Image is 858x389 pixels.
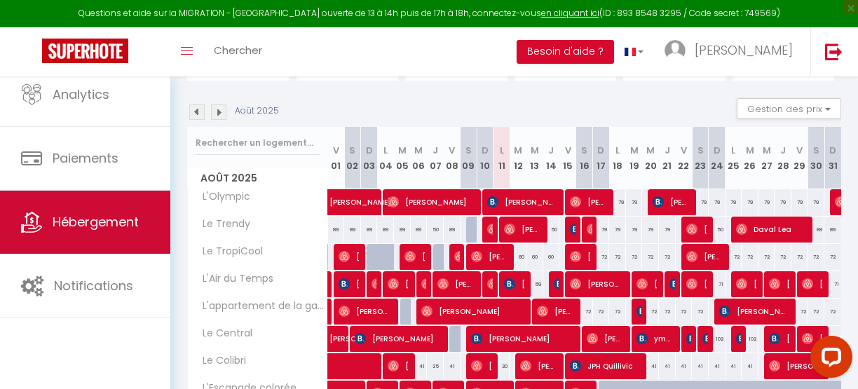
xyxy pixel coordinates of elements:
[824,299,841,325] div: 72
[559,127,576,189] th: 15
[344,127,361,189] th: 02
[493,127,510,189] th: 11
[322,326,339,353] a: [PERSON_NAME]
[388,271,409,297] span: [PERSON_NAME]
[731,144,735,157] abbr: L
[659,244,676,270] div: 72
[780,144,786,157] abbr: J
[742,127,758,189] th: 26
[695,41,793,59] span: [PERSON_NAME]
[339,243,360,270] span: [PERSON_NAME]
[791,189,808,215] div: 79
[626,189,643,215] div: 79
[548,144,554,157] abbr: J
[799,330,858,389] iframe: LiveChat chat widget
[570,353,640,379] span: JPH Quillivic
[626,127,643,189] th: 19
[322,271,329,298] a: [PERSON_NAME]
[653,189,690,215] span: [PERSON_NAME]
[510,244,526,270] div: 60
[808,127,825,189] th: 30
[421,271,427,297] span: [PERSON_NAME]
[444,217,461,243] div: 89
[686,271,708,297] span: [PERSON_NAME]
[427,127,444,189] th: 07
[659,299,676,325] div: 72
[526,244,543,270] div: 60
[609,127,626,189] th: 18
[411,217,428,243] div: 89
[322,189,339,216] a: [PERSON_NAME]
[796,144,803,157] abbr: V
[824,217,841,243] div: 89
[383,144,388,157] abbr: L
[758,244,775,270] div: 72
[570,271,624,297] span: [PERSON_NAME]
[388,353,409,379] span: [PERSON_NAME]
[709,326,726,352] div: 102
[763,144,771,157] abbr: M
[587,325,625,352] span: [PERSON_NAME]
[235,104,279,118] p: Août 2025
[642,299,659,325] div: 72
[597,144,604,157] abbr: D
[388,189,474,215] span: [PERSON_NAME]
[665,40,686,61] img: ...
[775,244,791,270] div: 72
[53,213,139,231] span: Hébergement
[709,353,726,379] div: 41
[328,217,345,243] div: 89
[609,244,626,270] div: 72
[53,149,118,167] span: Paiements
[626,244,643,270] div: 72
[54,277,133,294] span: Notifications
[736,325,742,352] span: [PERSON_NAME]
[190,217,254,232] span: Le Trendy
[414,144,423,157] abbr: M
[746,144,754,157] abbr: M
[361,217,378,243] div: 89
[437,271,475,297] span: [PERSON_NAME]
[692,353,709,379] div: 41
[791,127,808,189] th: 29
[758,189,775,215] div: 79
[697,144,704,157] abbr: S
[808,299,825,325] div: 72
[461,127,477,189] th: 09
[824,271,841,297] div: 71
[328,127,345,189] th: 01
[642,353,659,379] div: 41
[329,182,426,208] span: [PERSON_NAME]
[681,144,687,157] abbr: V
[609,299,626,325] div: 72
[726,189,742,215] div: 79
[636,271,658,297] span: [PERSON_NAME]
[203,27,273,76] a: Chercher
[190,326,256,341] span: Le Central
[543,244,560,270] div: 60
[659,353,676,379] div: 41
[609,189,626,215] div: 79
[471,243,509,270] span: [PERSON_NAME]
[510,127,526,189] th: 12
[190,353,250,369] span: Le Colibri
[377,217,394,243] div: 89
[692,299,709,325] div: 72
[654,27,810,76] a: ... [PERSON_NAME]
[808,189,825,215] div: 79
[541,7,599,19] a: en cliquant ici
[444,127,461,189] th: 08
[421,298,524,325] span: [PERSON_NAME]
[333,144,339,157] abbr: V
[615,144,620,157] abbr: L
[593,127,610,189] th: 17
[726,244,742,270] div: 72
[554,271,559,297] span: [PERSON_NAME]
[737,98,841,119] button: Gestion des prix
[802,325,824,352] span: [PERSON_NAME]
[714,144,721,157] abbr: D
[791,299,808,325] div: 72
[504,271,526,297] span: [PERSON_NAME]
[581,144,587,157] abbr: S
